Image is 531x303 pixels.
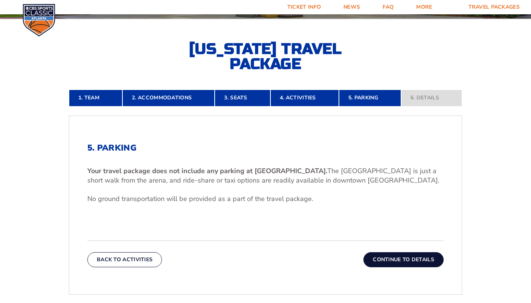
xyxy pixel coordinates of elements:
p: No ground transportation will be provided as a part of the travel package. [87,194,444,204]
p: The [GEOGRAPHIC_DATA] is just a short walk from the arena, and ride-share or taxi options are rea... [87,166,444,185]
button: Continue To Details [363,252,444,267]
a: 3. Seats [215,90,270,106]
h2: [US_STATE] Travel Package [183,41,348,72]
a: 1. Team [69,90,122,106]
a: 4. Activities [270,90,339,106]
h2: 5. Parking [87,143,444,153]
img: CBS Sports Classic [23,4,55,37]
button: Back To Activities [87,252,162,267]
b: Your travel package does not include any parking at [GEOGRAPHIC_DATA]. [87,166,327,175]
a: 2. Accommodations [122,90,215,106]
